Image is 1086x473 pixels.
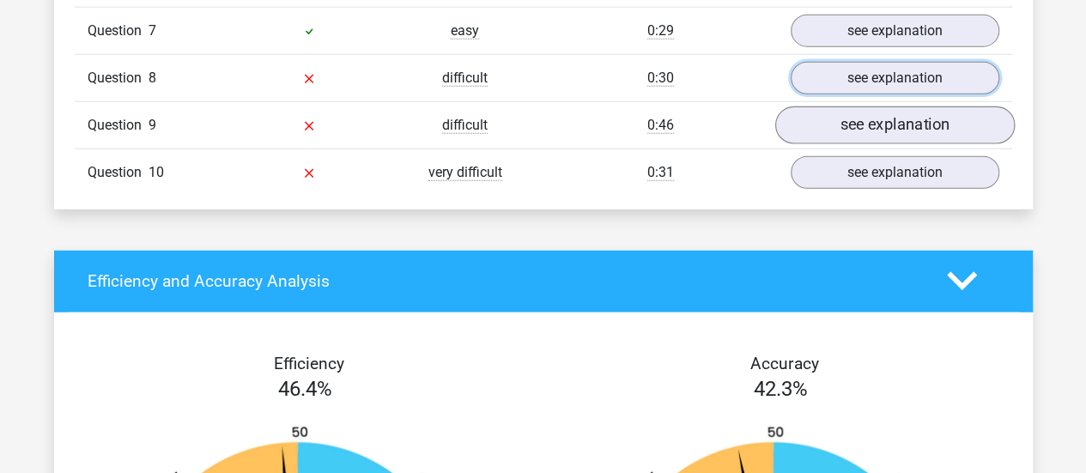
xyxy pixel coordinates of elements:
[88,68,149,88] span: Question
[563,354,1006,373] h4: Accuracy
[149,117,156,133] span: 9
[791,156,999,189] a: see explanation
[88,354,531,373] h4: Efficiency
[442,117,488,134] span: difficult
[774,106,1014,144] a: see explanation
[442,70,488,87] span: difficult
[791,15,999,47] a: see explanation
[647,70,674,87] span: 0:30
[647,22,674,39] span: 0:29
[88,21,149,41] span: Question
[754,377,808,401] span: 42.3%
[88,162,149,183] span: Question
[88,115,149,136] span: Question
[791,62,999,94] a: see explanation
[149,22,156,39] span: 7
[451,22,479,39] span: easy
[149,70,156,86] span: 8
[647,117,674,134] span: 0:46
[88,271,921,291] h4: Efficiency and Accuracy Analysis
[647,164,674,181] span: 0:31
[278,377,332,401] span: 46.4%
[149,164,164,180] span: 10
[428,164,502,181] span: very difficult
